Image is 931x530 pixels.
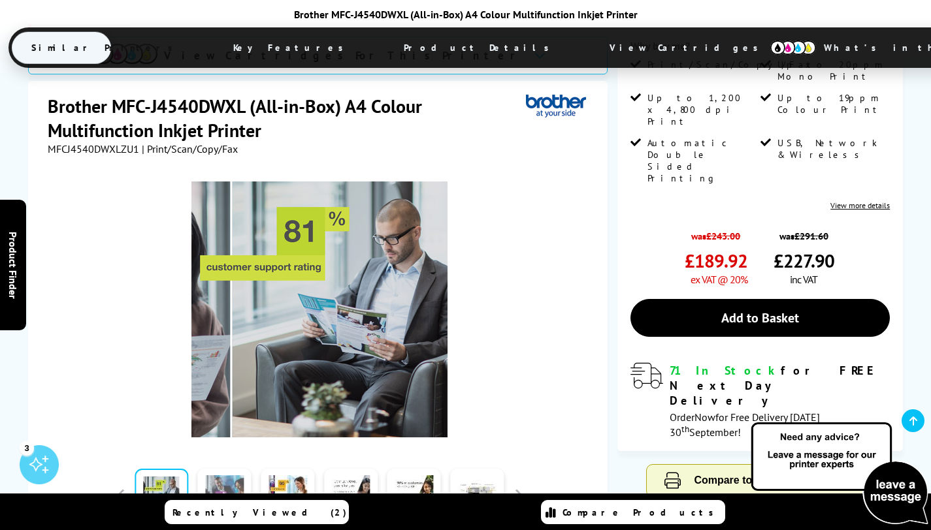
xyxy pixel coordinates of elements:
[7,232,20,299] span: Product Finder
[770,40,816,55] img: cmyk-icon.svg
[647,92,758,127] span: Up to 1,200 x 4,800 dpi Print
[774,223,834,242] span: was
[630,363,890,438] div: modal_delivery
[691,273,747,286] span: ex VAT @ 20%
[647,465,874,497] button: Compare to Similar Printers
[590,31,790,65] span: View Cartridges
[777,137,888,161] span: USB, Network & Wireless
[48,142,139,155] span: MFCJ4540DWXLZU1
[681,423,689,435] sup: th
[191,181,448,437] img: Brother MFC-J4540DWXL (All-in-Box) Thumbnail
[165,500,349,524] a: Recently Viewed (2)
[670,411,820,439] span: Order for Free Delivery [DATE] 30 September!
[706,230,740,242] strike: £243.00
[774,249,834,273] span: £227.90
[790,273,817,286] span: inc VAT
[647,137,758,184] span: Automatic Double Sided Printing
[685,249,747,273] span: £189.92
[630,299,890,337] a: Add to Basket
[670,363,890,408] div: for FREE Next Day Delivery
[777,92,888,116] span: Up to 19ppm Colour Print
[830,200,890,210] a: View more details
[685,223,747,242] span: was
[563,507,721,518] span: Compare Products
[694,475,832,486] span: Compare to Similar Printers
[12,32,199,63] span: Similar Printers
[748,420,931,527] img: Open Live Chat window
[794,230,828,242] strike: £291.60
[384,32,576,63] span: Product Details
[8,8,923,21] div: Brother MFC-J4540DWXL (All-in-Box) A4 Colour Multifunction Inkjet Printer
[142,142,238,155] span: | Print/Scan/Copy/Fax
[48,94,526,142] h1: Brother MFC-J4540DWXL (All-in-Box) A4 Colour Multifunction Inkjet Printer
[214,32,370,63] span: Key Features
[172,507,347,518] span: Recently Viewed (2)
[694,411,715,424] span: Now
[670,363,781,378] span: 71 In Stock
[20,441,34,455] div: 3
[541,500,725,524] a: Compare Products
[526,94,586,118] img: Brother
